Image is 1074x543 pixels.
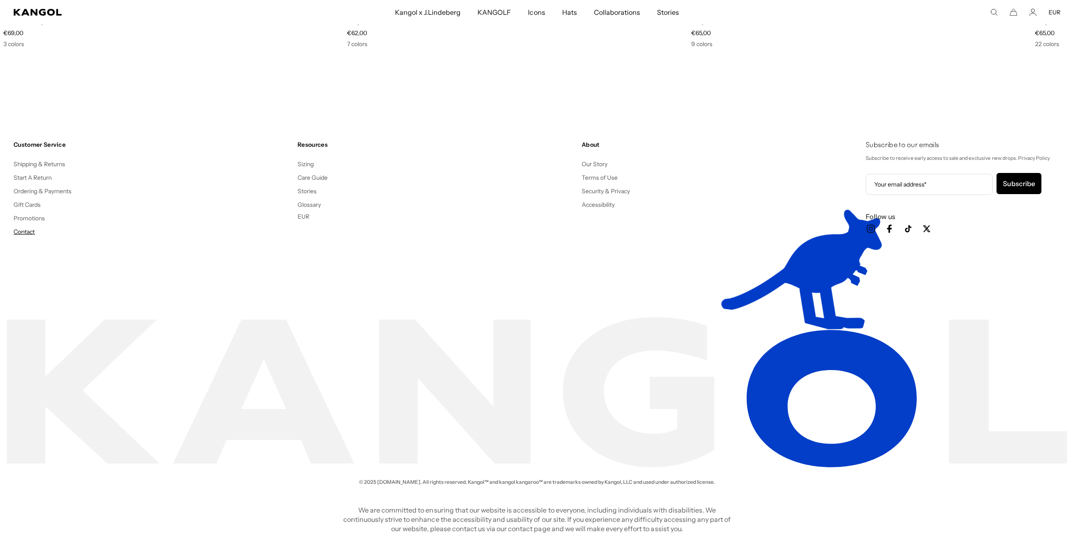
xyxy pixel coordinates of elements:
[1010,8,1017,16] button: Cart
[582,187,630,195] a: Security & Privacy
[1029,8,1037,16] a: Account
[866,141,1060,150] h4: Subscribe to our emails
[298,141,575,148] h4: Resources
[298,201,321,208] a: Glossary
[866,212,1060,221] h3: Follow us
[1035,29,1055,37] span: €65,00
[866,154,1060,163] p: Subscribe to receive early access to sale and exclusive new drops. Privacy Policy
[1049,8,1060,16] button: EUR
[691,29,711,37] span: €65,00
[990,8,998,16] summary: Search here
[582,141,859,148] h4: About
[298,174,328,181] a: Care Guide
[14,228,35,236] a: Contact
[582,160,607,168] a: Our Story
[691,17,756,25] a: Tropic™ 507 Ventair
[691,40,1032,48] div: 9 colors
[298,187,317,195] a: Stories
[347,17,485,25] a: Tropic™ 507 Ventair [GEOGRAPHIC_DATA]
[341,505,734,533] p: We are committed to ensuring that our website is accessible to everyone, including individuals wi...
[3,17,45,25] a: Washed Cap
[347,29,367,37] span: €62,00
[14,160,66,168] a: Shipping & Returns
[14,214,45,222] a: Promotions
[298,213,309,220] button: EUR
[347,40,687,48] div: 7 colors
[582,201,615,208] a: Accessibility
[14,174,52,181] a: Start A Return
[582,174,618,181] a: Terms of Use
[14,201,41,208] a: Gift Cards
[3,40,344,48] div: 3 colors
[997,173,1041,194] button: Subscribe
[14,187,72,195] a: Ordering & Payments
[3,29,23,37] span: €69,00
[14,141,291,148] h4: Customer Service
[14,9,262,16] a: Kangol
[298,160,314,168] a: Sizing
